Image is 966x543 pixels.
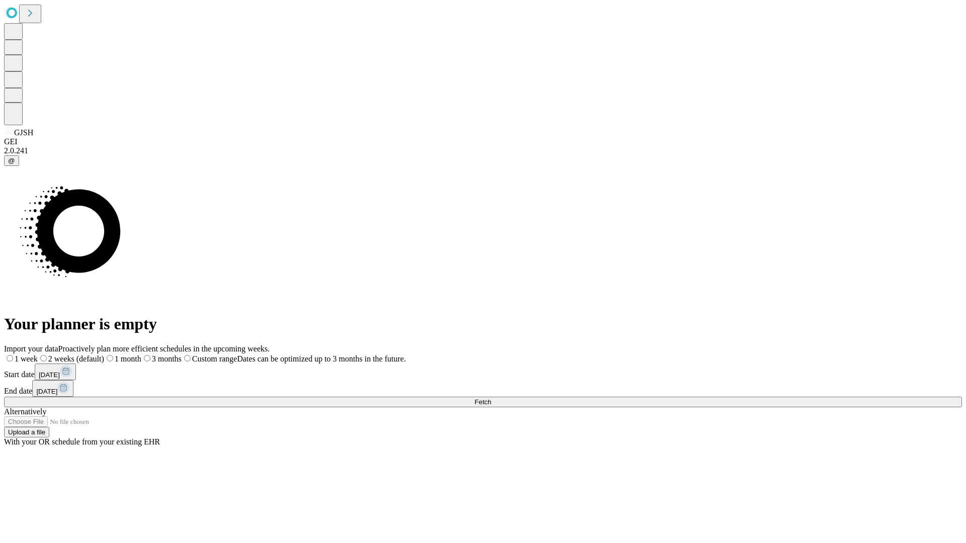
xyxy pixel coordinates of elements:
span: Dates can be optimized up to 3 months in the future. [237,354,406,363]
button: [DATE] [32,380,73,397]
button: @ [4,155,19,166]
span: 1 month [115,354,141,363]
span: [DATE] [39,371,60,379]
input: 3 months [144,355,150,361]
div: End date [4,380,962,397]
span: 3 months [152,354,182,363]
button: Fetch [4,397,962,407]
span: Alternatively [4,407,46,416]
span: Fetch [474,398,491,406]
span: GJSH [14,128,33,137]
div: 2.0.241 [4,146,962,155]
input: 2 weeks (default) [40,355,47,361]
button: [DATE] [35,364,76,380]
h1: Your planner is empty [4,315,962,333]
span: Custom range [192,354,237,363]
span: Import your data [4,344,58,353]
span: 1 week [15,354,38,363]
span: Proactively plan more efficient schedules in the upcoming weeks. [58,344,270,353]
div: GEI [4,137,962,146]
span: With your OR schedule from your existing EHR [4,437,160,446]
span: @ [8,157,15,164]
span: 2 weeks (default) [48,354,104,363]
button: Upload a file [4,427,49,437]
input: Custom rangeDates can be optimized up to 3 months in the future. [184,355,191,361]
div: Start date [4,364,962,380]
span: [DATE] [36,388,57,395]
input: 1 week [7,355,13,361]
input: 1 month [107,355,113,361]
